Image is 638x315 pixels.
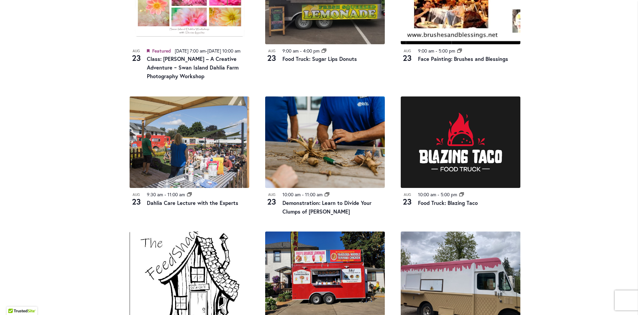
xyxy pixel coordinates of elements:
span: 23 [401,196,414,207]
time: 10:00 am [418,191,436,198]
time: 9:00 am [418,48,434,54]
em: Featured [147,47,150,55]
span: [DATE] 10:00 am [207,48,241,54]
time: 5:00 pm [439,48,455,54]
span: 23 [265,52,278,64]
span: - [300,48,302,54]
span: Aug [130,192,143,198]
a: Dahlia Care Lecture with the Experts [147,199,238,206]
a: Face Painting: Brushes and Blessings [418,55,508,62]
span: Aug [130,48,143,54]
span: - [436,48,437,54]
iframe: Launch Accessibility Center [5,291,24,310]
time: 10:00 am [282,191,301,198]
a: Class: [PERSON_NAME] – A Creative Adventure ~ Swan Island Dahlia Farm Photography Workshop [147,55,239,79]
span: 23 [130,196,143,207]
time: 9:30 am [147,191,163,198]
a: Food Truck: Sugar Lips Donuts [282,55,357,62]
span: Aug [265,48,278,54]
time: 4:00 pm [303,48,320,54]
span: [DATE] 7:00 am [175,48,206,54]
time: 11:00 am [167,191,185,198]
img: Blazing Taco Food Truck [401,96,520,188]
a: Food Truck: Blazing Taco [418,199,478,206]
time: 11:00 am [305,191,323,198]
span: - [302,191,304,198]
span: Aug [401,192,414,198]
img: Dahlia Lecture [130,96,249,188]
span: Aug [265,192,278,198]
span: 23 [265,196,278,207]
span: Aug [401,48,414,54]
span: - [164,191,166,198]
span: Featured [152,48,171,54]
span: - [438,191,439,198]
span: 23 [401,52,414,64]
span: 23 [130,52,143,64]
img: Dividing Dahlia Tuber Clumps [265,96,385,188]
a: Demonstration: Learn to Divide Your Clumps of [PERSON_NAME] [282,199,372,215]
time: 9:00 am [282,48,299,54]
time: 5:00 pm [441,191,457,198]
div: - [147,47,249,55]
